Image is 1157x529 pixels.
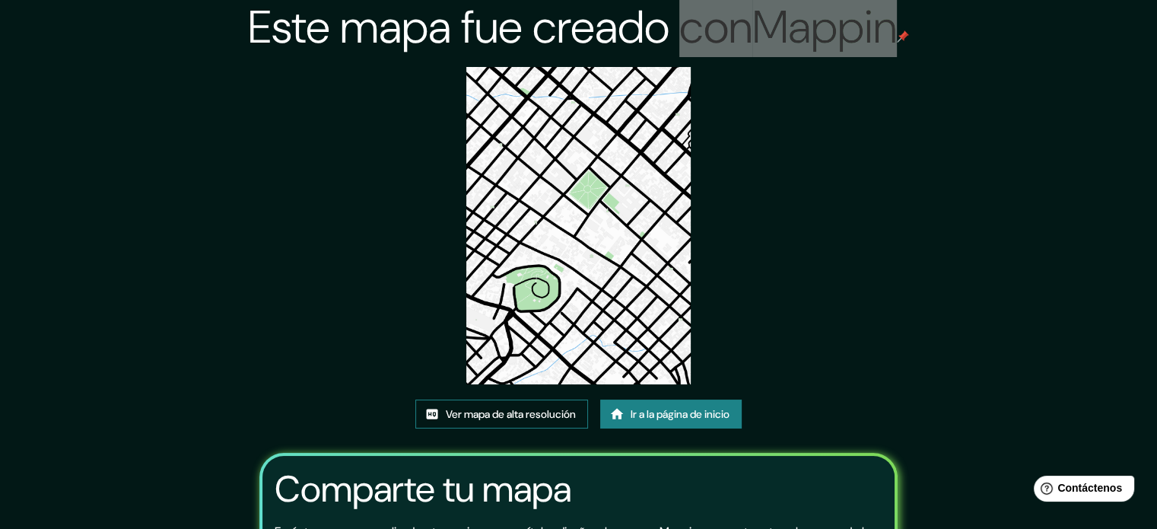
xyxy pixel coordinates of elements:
a: Ir a la página de inicio [600,400,742,429]
font: Ver mapa de alta resolución [446,407,576,421]
img: mapa creado [466,67,691,384]
a: Ver mapa de alta resolución [415,400,588,429]
img: pin de mapeo [897,30,909,43]
iframe: Lanzador de widgets de ayuda [1022,470,1140,512]
font: Ir a la página de inicio [631,407,729,421]
font: Comparte tu mapa [275,465,571,513]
